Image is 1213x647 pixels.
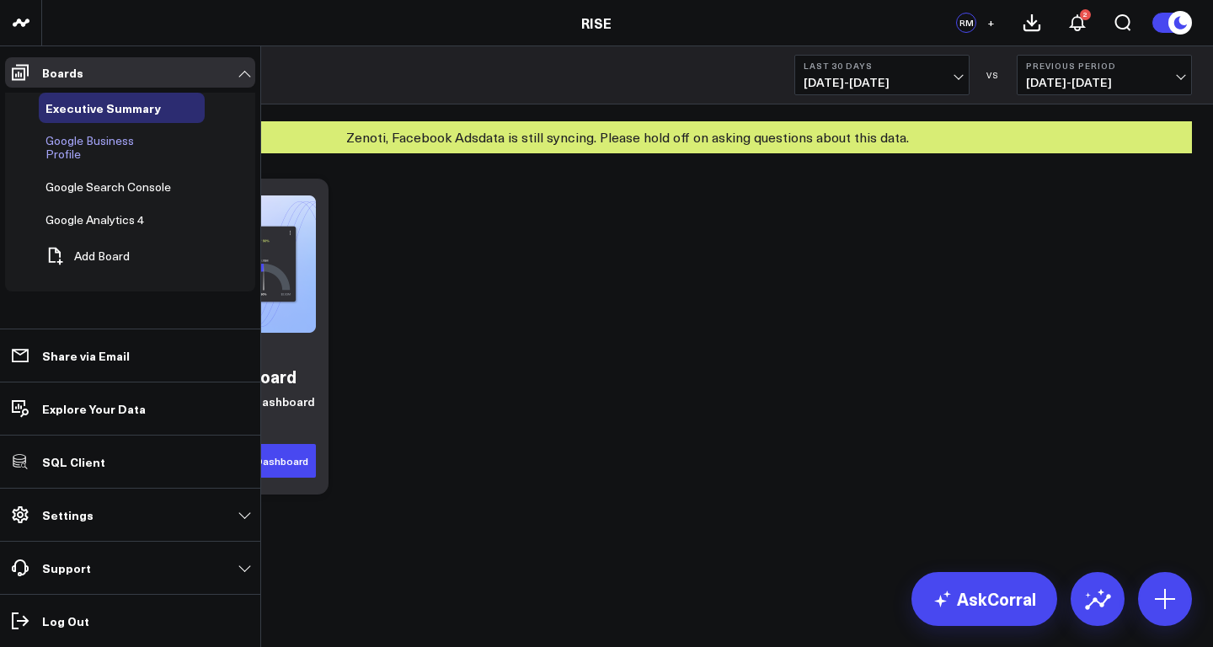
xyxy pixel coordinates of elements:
p: Settings [42,508,94,521]
b: Last 30 Days [804,61,960,71]
span: [DATE] - [DATE] [804,76,960,89]
a: Google Business Profile [45,134,171,161]
p: Support [42,561,91,575]
p: SQL Client [42,455,105,468]
button: + [981,13,1001,33]
button: Previous Period[DATE]-[DATE] [1017,55,1192,95]
div: Zenoti, Facebook Ads data is still syncing. Please hold off on asking questions about this data. [63,121,1192,153]
a: SQL Client [5,446,255,477]
span: Google Search Console [45,179,171,195]
a: Google Search Console [45,180,171,194]
p: Share via Email [42,349,130,362]
span: [DATE] - [DATE] [1026,76,1183,89]
p: Explore Your Data [42,402,146,415]
button: Last 30 Days[DATE]-[DATE] [794,55,970,95]
span: Google Analytics 4 [45,211,144,227]
div: 2 [1080,9,1091,20]
span: Google Business Profile [45,132,134,162]
a: Executive Summary [45,101,161,115]
span: Executive Summary [45,99,161,116]
div: RM [956,13,976,33]
a: RISE [581,13,612,32]
span: + [987,17,995,29]
a: AskCorral [911,572,1057,626]
div: VS [978,70,1008,80]
b: Previous Period [1026,61,1183,71]
a: Log Out [5,606,255,636]
a: Google Analytics 4 [45,213,144,227]
button: Add Board [39,238,130,275]
p: Boards [42,66,83,79]
p: Log Out [42,614,89,628]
